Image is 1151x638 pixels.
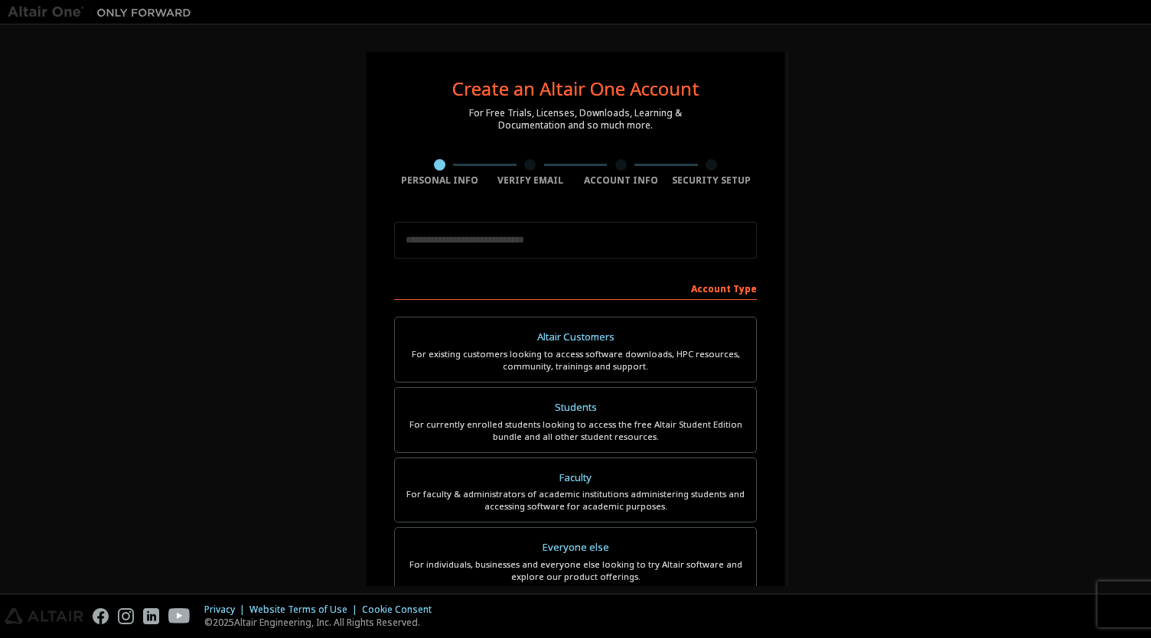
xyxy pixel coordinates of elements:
div: Cookie Consent [362,604,441,616]
img: instagram.svg [118,608,134,624]
div: Students [404,397,747,418]
img: altair_logo.svg [5,608,83,624]
div: Everyone else [404,537,747,558]
div: Personal Info [394,174,485,187]
img: linkedin.svg [143,608,159,624]
img: youtube.svg [168,608,191,624]
div: For existing customers looking to access software downloads, HPC resources, community, trainings ... [404,348,747,373]
div: Account Type [394,275,757,300]
div: For individuals, businesses and everyone else looking to try Altair software and explore our prod... [404,558,747,583]
p: © 2025 Altair Engineering, Inc. All Rights Reserved. [204,616,441,629]
div: Security Setup [667,174,758,187]
div: Website Terms of Use [249,604,362,616]
img: Altair One [8,5,199,20]
div: For faculty & administrators of academic institutions administering students and accessing softwa... [404,488,747,513]
div: Faculty [404,467,747,489]
div: Privacy [204,604,249,616]
div: For Free Trials, Licenses, Downloads, Learning & Documentation and so much more. [469,107,682,132]
div: For currently enrolled students looking to access the free Altair Student Edition bundle and all ... [404,418,747,443]
div: Create an Altair One Account [452,80,699,98]
div: Account Info [575,174,667,187]
img: facebook.svg [93,608,109,624]
div: Verify Email [485,174,576,187]
div: Altair Customers [404,327,747,348]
